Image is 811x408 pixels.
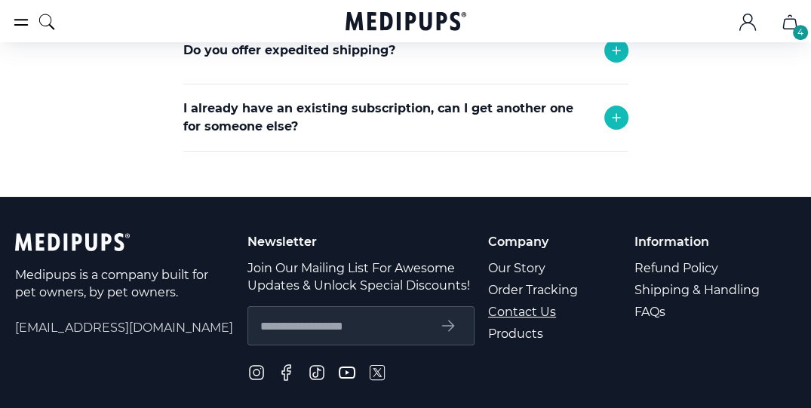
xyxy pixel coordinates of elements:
[634,301,762,323] a: FAQs
[488,257,580,279] a: Our Story
[247,259,475,294] p: Join Our Mailing List For Awesome Updates & Unlock Special Discounts!
[38,3,56,41] button: search
[634,279,762,301] a: Shipping & Handling
[772,4,808,40] button: cart
[15,266,211,301] p: Medipups is a company built for pet owners, by pet owners.
[183,151,628,229] div: Absolutely! Simply place the order and use the shipping address of the person who will receive th...
[793,25,808,40] div: 4
[730,4,766,40] button: account
[12,13,30,31] button: burger-menu
[488,233,580,250] p: Company
[634,257,762,279] a: Refund Policy
[183,100,589,136] p: I already have an existing subscription, can I get another one for someone else?
[15,319,233,336] span: [EMAIL_ADDRESS][DOMAIN_NAME]
[183,84,628,162] div: Yes we do! Please reach out to support and we will try to accommodate any request.
[488,301,580,323] a: Contact Us
[247,233,475,250] p: Newsletter
[183,41,395,60] p: Do you offer expedited shipping?
[346,10,466,35] a: Medipups
[634,233,762,250] p: Information
[488,279,580,301] a: Order Tracking
[488,323,580,345] a: Products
